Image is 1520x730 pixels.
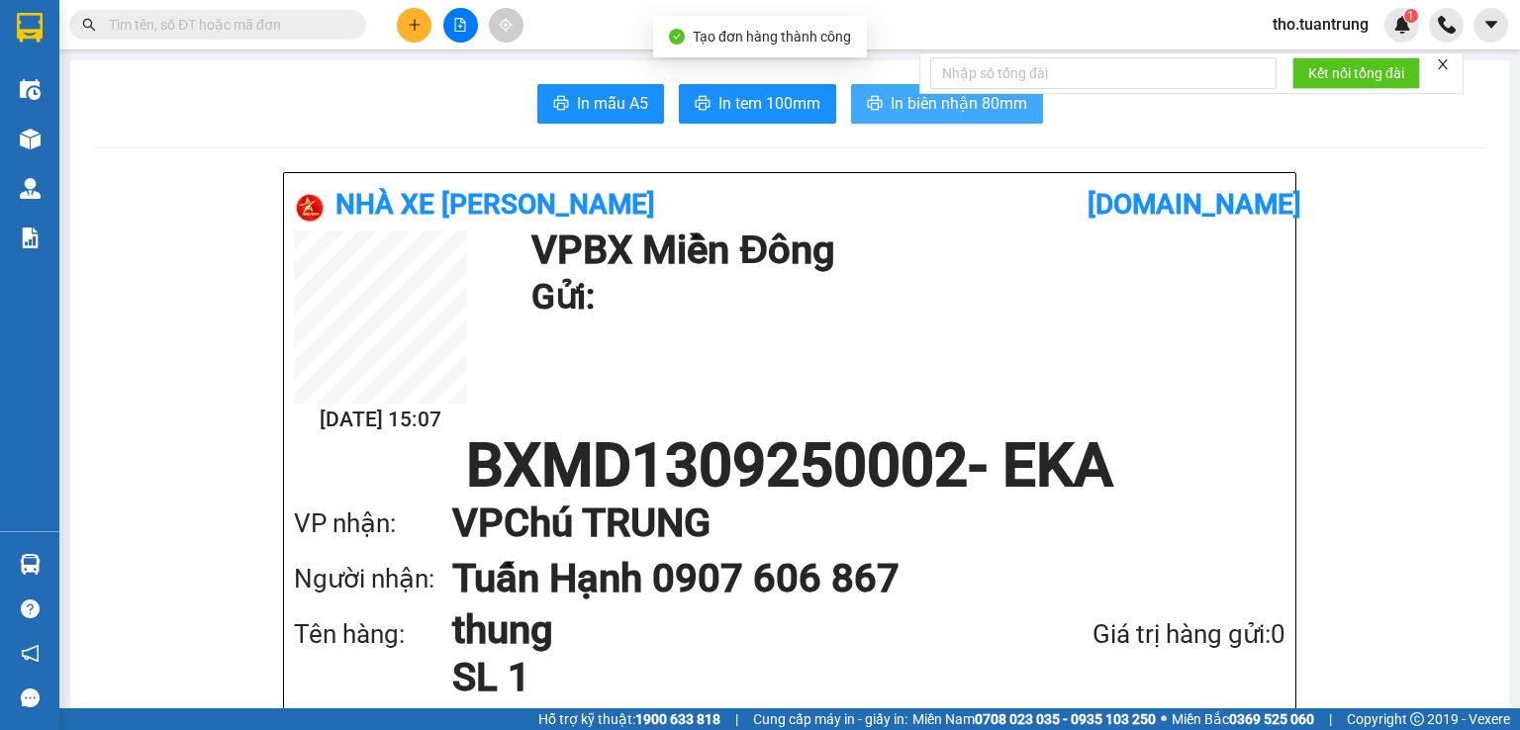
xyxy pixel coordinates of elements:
img: warehouse-icon [20,129,41,149]
span: caret-down [1482,16,1500,34]
b: [DOMAIN_NAME] [1088,188,1301,221]
h2: [DATE] 15:07 [294,404,467,436]
div: VP nhận: [294,503,452,544]
h1: SL 1 [452,654,988,701]
button: printerIn biên nhận 80mm [851,84,1043,124]
button: printerIn tem 100mm [679,84,836,124]
span: message [21,688,40,707]
img: solution-icon [20,228,41,248]
h1: thung [452,606,988,654]
strong: 0708 023 035 - 0935 103 250 [975,711,1156,727]
h1: VP Chú TRUNG [452,496,1246,551]
img: logo.jpg [294,192,326,224]
span: tho.tuantrung [1257,12,1384,37]
h1: Tuấn Hạnh 0907 606 867 [452,551,1246,606]
span: Cung cấp máy in - giấy in: [753,708,907,730]
span: In tem 100mm [718,91,820,116]
span: close [1436,57,1450,71]
span: Miền Nam [912,708,1156,730]
img: icon-new-feature [1393,16,1411,34]
button: file-add [443,8,478,43]
span: In mẫu A5 [577,91,648,116]
h1: VP BX Miền Đông [531,230,1276,270]
span: Kết nối tổng đài [1308,62,1404,84]
button: plus [397,8,431,43]
button: aim [489,8,523,43]
span: copyright [1410,712,1424,726]
img: logo-vxr [17,13,43,43]
span: Hỗ trợ kỹ thuật: [538,708,720,730]
h1: BXMD1309250002 - EKA [294,436,1285,496]
img: warehouse-icon [20,554,41,575]
button: Kết nối tổng đài [1292,57,1420,89]
div: Tên hàng: [294,614,452,655]
span: printer [695,95,711,114]
div: Giá trị hàng gửi: 0 [988,614,1285,655]
img: phone-icon [1438,16,1456,34]
span: ⚪️ [1161,715,1167,723]
span: check-circle [669,29,685,45]
span: file-add [453,18,467,32]
strong: 0369 525 060 [1229,711,1314,727]
button: caret-down [1473,8,1508,43]
strong: 1900 633 818 [635,711,720,727]
span: | [1329,708,1332,730]
span: printer [867,95,883,114]
span: notification [21,644,40,663]
sup: 1 [1404,9,1418,23]
img: warehouse-icon [20,79,41,100]
div: Người nhận: [294,559,452,599]
button: printerIn mẫu A5 [537,84,664,124]
span: | [735,708,738,730]
span: Miền Bắc [1172,708,1314,730]
span: plus [408,18,422,32]
span: In biên nhận 80mm [891,91,1027,116]
span: question-circle [21,599,40,618]
b: Nhà xe [PERSON_NAME] [335,188,655,221]
input: Nhập số tổng đài [930,57,1277,89]
span: aim [499,18,513,32]
span: search [82,18,96,32]
input: Tìm tên, số ĐT hoặc mã đơn [109,14,342,36]
span: Tạo đơn hàng thành công [693,29,851,45]
span: 1 [1407,9,1414,23]
h1: Gửi: [531,270,1276,324]
span: printer [553,95,569,114]
img: warehouse-icon [20,178,41,199]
